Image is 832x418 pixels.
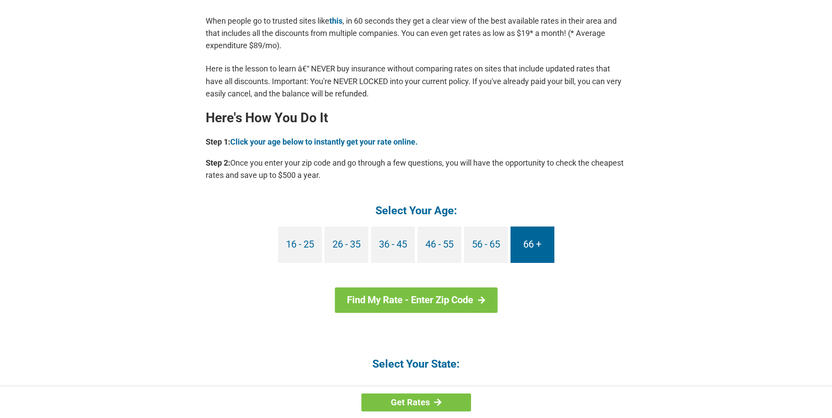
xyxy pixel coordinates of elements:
a: Get Rates [361,393,471,411]
a: 36 - 45 [371,227,415,263]
p: Once you enter your zip code and go through a few questions, you will have the opportunity to che... [206,157,627,181]
h4: Select Your Age: [206,203,627,218]
b: Step 2: [206,158,230,167]
b: Step 1: [206,137,230,146]
p: When people go to trusted sites like , in 60 seconds they get a clear view of the best available ... [206,15,627,52]
a: 46 - 55 [418,227,461,263]
h4: Select Your State: [206,357,627,371]
a: 66 + [511,227,554,263]
a: 56 - 65 [464,227,508,263]
h2: Here's How You Do It [206,111,627,125]
a: 16 - 25 [278,227,322,263]
a: 26 - 35 [325,227,368,263]
a: Click your age below to instantly get your rate online. [230,137,418,146]
a: this [329,16,343,25]
a: Find My Rate - Enter Zip Code [335,287,497,313]
p: Here is the lesson to learn â€“ NEVER buy insurance without comparing rates on sites that include... [206,63,627,99]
